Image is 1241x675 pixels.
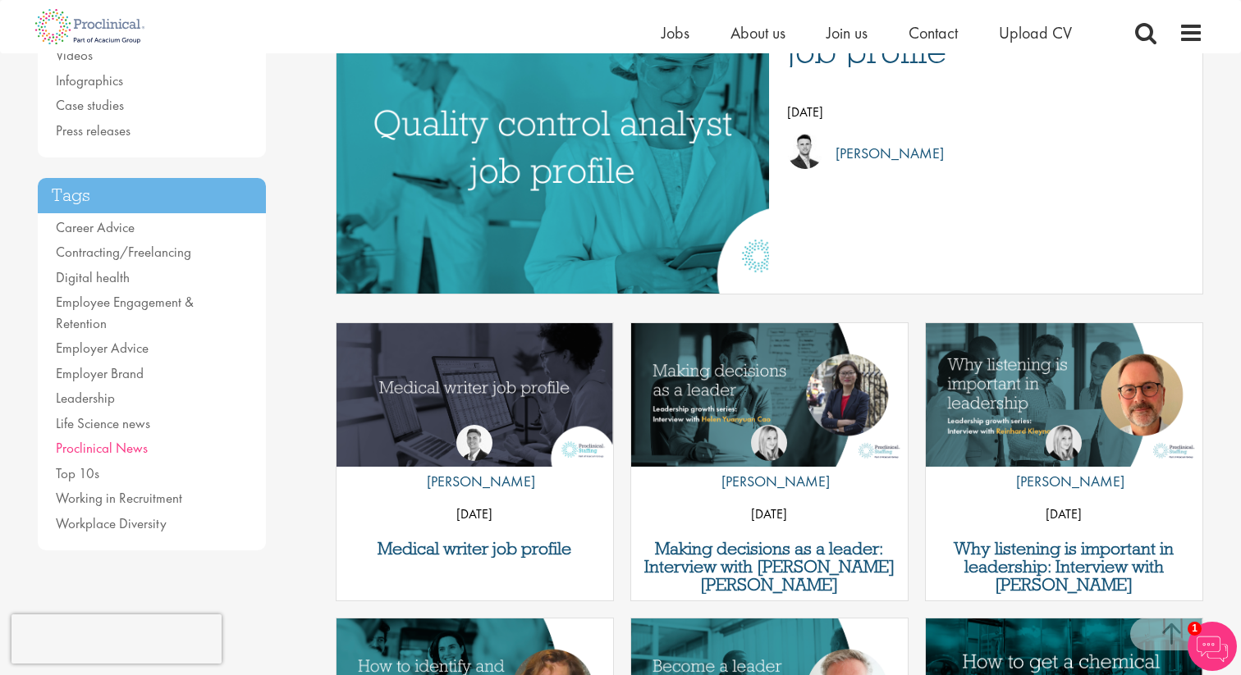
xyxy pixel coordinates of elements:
a: Press releases [56,121,131,139]
img: Chatbot [1188,622,1237,671]
a: Link to a post [631,323,908,468]
p: [PERSON_NAME] [414,469,535,494]
a: Why listening is important in leadership: Interview with [PERSON_NAME] [934,540,1194,594]
img: Decisions in leadership with Helen Yuanyuan Cao [631,323,908,467]
span: 1 [1188,622,1202,636]
a: Employer Brand [56,364,144,382]
a: Contact [909,22,958,43]
a: Leadership [56,389,115,407]
a: Upload CV [999,22,1072,43]
a: Life Science news [56,414,150,432]
a: Medical writer job profile [345,540,605,558]
a: Link to a post [926,323,1202,468]
img: Joshua Godden [787,133,823,169]
iframe: reCAPTCHA [11,614,222,664]
img: Naima Morys [1046,425,1082,461]
img: Why listening is important in leadership | Reinhard Kleyna [926,323,1202,467]
img: Medical writer job profile [337,323,613,467]
p: [DATE] [787,100,1186,125]
a: Joshua Godden [PERSON_NAME] [787,133,1186,174]
a: Naima Morys [PERSON_NAME] [1004,425,1124,502]
a: Career Advice [56,218,135,236]
a: George Watson [PERSON_NAME] [414,425,535,502]
a: Link to a post [337,323,613,468]
a: Employee Engagement & Retention [56,293,194,332]
a: Contracting/Freelancing [56,243,191,261]
p: [DATE] [631,502,908,527]
p: [DATE] [926,502,1202,527]
p: [DATE] [337,502,613,527]
a: Top 10s [56,464,99,482]
img: George Watson [456,425,492,461]
p: [PERSON_NAME] [1004,469,1124,494]
a: Join us [827,22,868,43]
a: Naima Morys [PERSON_NAME] [709,425,830,502]
a: Workplace Diversity [56,514,167,532]
a: Working in Recruitment [56,489,182,507]
a: Infographics [56,71,123,89]
a: Proclinical News [56,439,148,457]
a: Digital health [56,268,130,286]
p: [PERSON_NAME] [709,469,830,494]
a: Employer Advice [56,339,149,357]
a: Videos [56,46,93,64]
a: Case studies [56,96,124,114]
a: Making decisions as a leader: Interview with [PERSON_NAME] [PERSON_NAME] [639,540,900,594]
p: [PERSON_NAME] [823,141,944,166]
img: Naima Morys [751,425,787,461]
a: About us [730,22,785,43]
a: Jobs [662,22,689,43]
h3: Tags [38,178,266,213]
